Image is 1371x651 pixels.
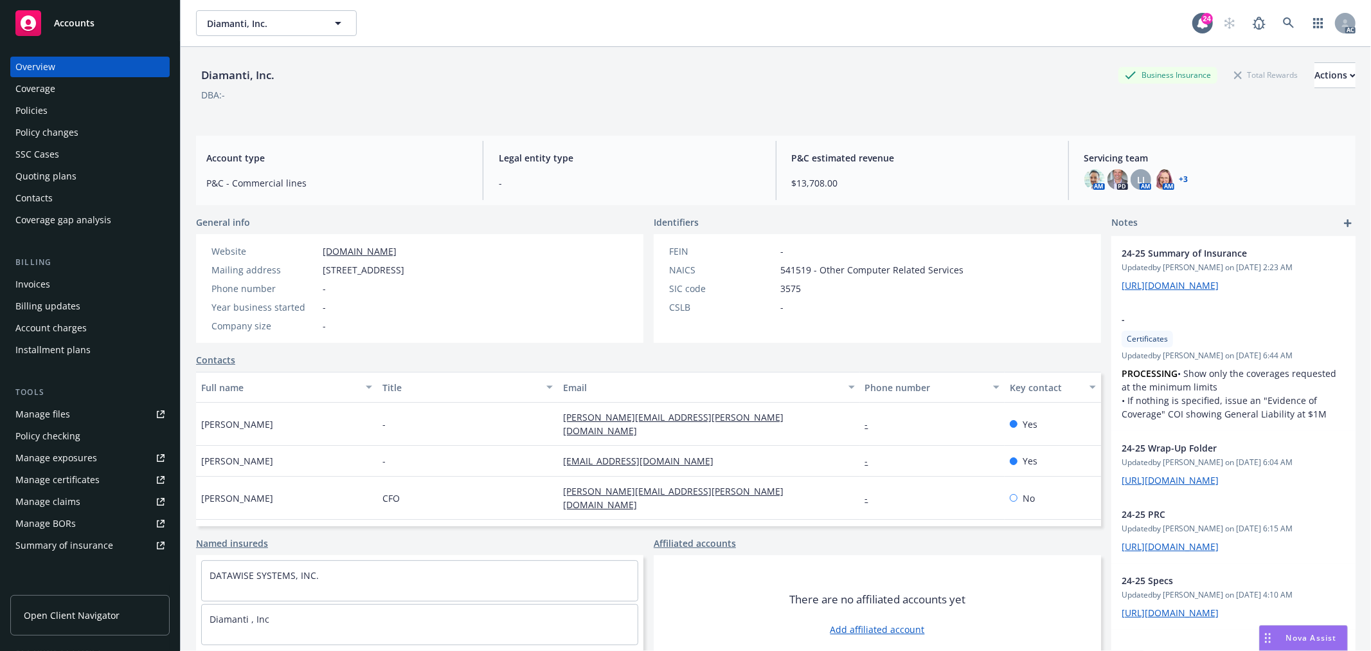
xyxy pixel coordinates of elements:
[563,485,784,511] a: [PERSON_NAME][EMAIL_ADDRESS][PERSON_NAME][DOMAIN_NAME]
[201,417,273,431] span: [PERSON_NAME]
[201,381,358,394] div: Full name
[654,536,736,550] a: Affiliated accounts
[792,151,1053,165] span: P&C estimated revenue
[1122,607,1219,619] a: [URL][DOMAIN_NAME]
[1122,457,1345,468] span: Updated by [PERSON_NAME] on [DATE] 6:04 AM
[669,244,775,258] div: FEIN
[10,57,170,77] a: Overview
[15,340,91,360] div: Installment plans
[1217,10,1242,36] a: Start snowing
[865,455,879,467] a: -
[206,151,467,165] span: Account type
[10,5,170,41] a: Accounts
[323,300,326,314] span: -
[15,296,80,316] div: Billing updates
[1201,13,1213,24] div: 24
[211,263,318,277] div: Mailing address
[10,144,170,165] a: SSC Cases
[382,491,400,505] span: CFO
[211,319,318,333] div: Company size
[10,100,170,121] a: Policies
[10,188,170,208] a: Contacts
[1122,589,1345,601] span: Updated by [PERSON_NAME] on [DATE] 4:10 AM
[830,623,925,636] a: Add affiliated account
[865,492,879,504] a: -
[1314,62,1356,88] button: Actions
[10,404,170,425] a: Manage files
[211,244,318,258] div: Website
[1023,491,1035,505] span: No
[1084,169,1105,190] img: photo
[780,263,963,277] span: 541519 - Other Computer Related Services
[201,88,225,102] div: DBA: -
[1122,523,1345,535] span: Updated by [PERSON_NAME] on [DATE] 6:15 AM
[10,386,170,399] div: Tools
[1111,302,1356,431] div: -CertificatesUpdatedby [PERSON_NAME] on [DATE] 6:44 AMPROCESSING• Show only the coverages request...
[211,282,318,295] div: Phone number
[1122,262,1345,273] span: Updated by [PERSON_NAME] on [DATE] 2:23 AM
[563,411,784,437] a: [PERSON_NAME][EMAIL_ADDRESS][PERSON_NAME][DOMAIN_NAME]
[15,188,53,208] div: Contacts
[1111,215,1138,231] span: Notes
[15,274,50,295] div: Invoices
[1154,169,1174,190] img: photo
[210,569,319,582] a: DATAWISE SYSTEMS, INC.
[499,176,760,190] span: -
[669,263,775,277] div: NAICS
[1259,625,1348,651] button: Nova Assist
[1137,173,1145,187] span: LI
[54,18,94,28] span: Accounts
[196,536,268,550] a: Named insureds
[1111,497,1356,564] div: 24-25 PRCUpdatedby [PERSON_NAME] on [DATE] 6:15 AM[URL][DOMAIN_NAME]
[1118,67,1217,83] div: Business Insurance
[1122,350,1345,362] span: Updated by [PERSON_NAME] on [DATE] 6:44 AM
[669,300,775,314] div: CSLB
[10,426,170,446] a: Policy checking
[196,67,280,84] div: Diamanti, Inc.
[865,381,985,394] div: Phone number
[1122,367,1345,421] p: • Show only the coverages requested at the minimum limits • If nothing is specified, issue an "Ev...
[323,263,404,277] span: [STREET_ADDRESS]
[211,300,318,314] div: Year business started
[1111,564,1356,630] div: 24-25 SpecsUpdatedby [PERSON_NAME] on [DATE] 4:10 AM[URL][DOMAIN_NAME]
[1107,169,1128,190] img: photo
[15,513,76,534] div: Manage BORs
[382,417,386,431] span: -
[1179,176,1188,183] a: +3
[1023,417,1037,431] span: Yes
[10,122,170,143] a: Policy changes
[24,609,120,622] span: Open Client Navigator
[15,426,80,446] div: Policy checking
[563,381,840,394] div: Email
[196,353,235,367] a: Contacts
[1111,431,1356,497] div: 24-25 Wrap-Up FolderUpdatedby [PERSON_NAME] on [DATE] 6:04 AM[URL][DOMAIN_NAME]
[10,78,170,99] a: Coverage
[1122,441,1312,455] span: 24-25 Wrap-Up Folder
[1246,10,1272,36] a: Report a Bug
[1084,151,1345,165] span: Servicing team
[196,372,377,403] button: Full name
[382,454,386,468] span: -
[780,300,784,314] span: -
[207,17,318,30] span: Diamanti, Inc.
[196,215,250,229] span: General info
[1122,508,1312,521] span: 24-25 PRC
[1023,454,1037,468] span: Yes
[669,282,775,295] div: SIC code
[10,210,170,230] a: Coverage gap analysis
[1122,474,1219,486] a: [URL][DOMAIN_NAME]
[1305,10,1331,36] a: Switch app
[10,513,170,534] a: Manage BORs
[1314,63,1356,87] div: Actions
[10,448,170,468] a: Manage exposures
[499,151,760,165] span: Legal entity type
[1122,313,1312,326] span: -
[15,166,76,187] div: Quoting plans
[10,274,170,295] a: Invoices
[201,491,273,505] span: [PERSON_NAME]
[1122,279,1219,291] a: [URL][DOMAIN_NAME]
[15,210,111,230] div: Coverage gap analysis
[860,372,1005,403] button: Phone number
[382,381,539,394] div: Title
